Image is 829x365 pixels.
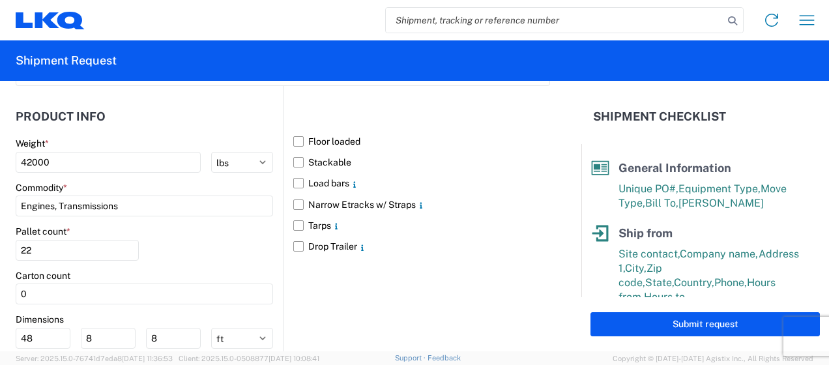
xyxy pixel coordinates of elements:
h2: Shipment Checklist [593,109,726,124]
a: Feedback [428,354,461,362]
span: Country, [674,276,714,289]
label: Weight [16,138,49,149]
h2: Shipment Request [16,53,117,68]
label: Tarps [293,215,550,236]
label: Load bars [293,173,550,194]
span: Bill To, [645,197,678,209]
span: [DATE] 11:36:53 [122,355,173,362]
span: Company name, [680,248,759,260]
label: Narrow Etracks w/ Straps [293,194,550,215]
label: Dimensions [16,314,64,325]
label: Carton count [16,270,70,282]
input: Shipment, tracking or reference number [386,8,723,33]
span: Site contact, [618,248,680,260]
span: Phone, [714,276,747,289]
button: Submit request [590,312,820,336]
label: Pallet count [16,226,70,237]
input: L [16,328,70,349]
span: [PERSON_NAME] [678,197,764,209]
a: Support [395,354,428,362]
span: State, [645,276,674,289]
span: City, [625,262,647,274]
span: Client: 2025.15.0-0508877 [179,355,319,362]
span: [DATE] 10:08:41 [269,355,319,362]
input: W [81,328,136,349]
label: Floor loaded [293,131,550,152]
span: Unique PO#, [618,182,678,195]
span: Hours to [644,291,685,303]
label: Drop Trailer [293,236,550,257]
label: Stackable [293,152,550,173]
span: Ship from [618,226,673,240]
label: Commodity [16,182,67,194]
span: General Information [618,161,731,175]
h2: Product Info [16,110,106,123]
span: Copyright © [DATE]-[DATE] Agistix Inc., All Rights Reserved [613,353,813,364]
input: H [146,328,201,349]
span: Server: 2025.15.0-76741d7eda8 [16,355,173,362]
span: Equipment Type, [678,182,761,195]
